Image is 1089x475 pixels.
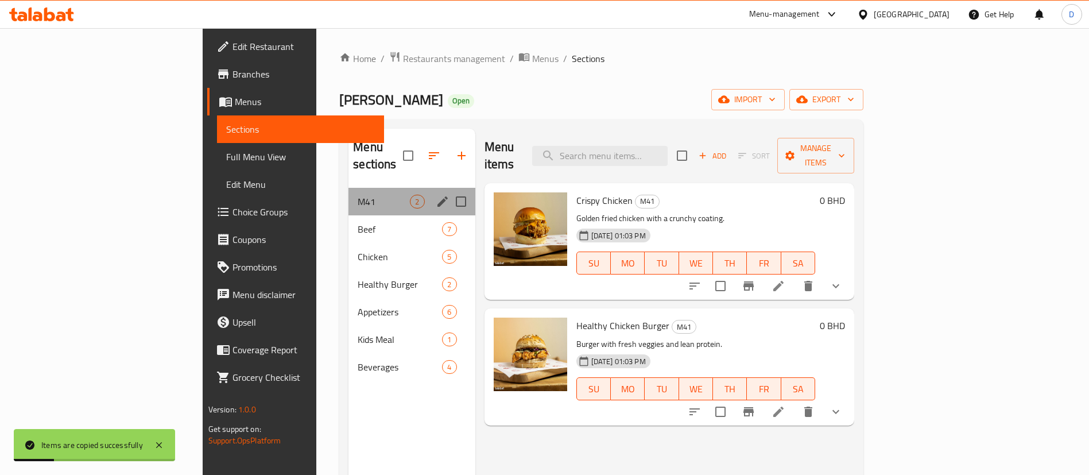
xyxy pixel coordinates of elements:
[510,52,514,65] li: /
[207,226,385,253] a: Coupons
[649,255,674,272] span: TU
[572,52,604,65] span: Sections
[713,252,747,275] button: TH
[532,146,668,166] input: search
[1069,8,1074,21] span: D
[735,398,762,426] button: Branch-specific-item
[217,171,385,198] a: Edit Menu
[711,89,785,110] button: import
[207,364,385,391] a: Grocery Checklist
[820,192,845,208] h6: 0 BHD
[348,271,475,298] div: Healthy Burger2
[576,192,633,209] span: Crispy Chicken
[576,377,611,400] button: SU
[635,195,660,208] div: M41
[679,252,713,275] button: WE
[679,377,713,400] button: WE
[443,279,456,290] span: 2
[226,177,375,191] span: Edit Menu
[348,183,475,385] nav: Menu sections
[217,143,385,171] a: Full Menu View
[442,222,456,236] div: items
[207,198,385,226] a: Choice Groups
[208,422,261,437] span: Get support on:
[358,305,442,319] span: Appetizers
[615,255,640,272] span: MO
[339,51,863,66] nav: breadcrumb
[786,381,811,397] span: SA
[358,250,442,264] span: Chicken
[795,272,822,300] button: delete
[448,142,475,169] button: Add section
[358,195,410,208] span: M41
[576,252,611,275] button: SU
[708,274,733,298] span: Select to update
[207,253,385,281] a: Promotions
[348,326,475,353] div: Kids Meal1
[348,243,475,271] div: Chicken5
[232,233,375,246] span: Coupons
[718,381,742,397] span: TH
[772,405,785,419] a: Edit menu item
[348,188,475,215] div: M412edit
[649,381,674,397] span: TU
[442,250,456,264] div: items
[232,40,375,53] span: Edit Restaurant
[576,317,669,334] span: Healthy Chicken Burger
[485,138,519,173] h2: Menu items
[772,279,785,293] a: Edit menu item
[226,122,375,136] span: Sections
[635,195,659,208] span: M41
[820,318,845,334] h6: 0 BHD
[238,402,256,417] span: 1.0.0
[786,141,845,170] span: Manage items
[532,52,559,65] span: Menus
[235,95,375,109] span: Menus
[207,88,385,115] a: Menus
[751,381,776,397] span: FR
[708,400,733,424] span: Select to update
[670,144,694,168] span: Select section
[207,308,385,336] a: Upsell
[829,405,843,419] svg: Show Choices
[207,336,385,364] a: Coverage Report
[358,360,442,374] div: Beverages
[403,52,505,65] span: Restaurants management
[747,377,781,400] button: FR
[207,281,385,308] a: Menu disclaimer
[232,205,375,219] span: Choice Groups
[358,333,442,346] div: Kids Meal
[348,298,475,326] div: Appetizers6
[518,51,559,66] a: Menus
[781,377,815,400] button: SA
[443,362,456,373] span: 4
[348,353,475,381] div: Beverages4
[443,307,456,318] span: 6
[232,260,375,274] span: Promotions
[747,252,781,275] button: FR
[442,333,456,346] div: items
[582,381,606,397] span: SU
[41,439,143,451] div: Items are copied successfully
[611,252,645,275] button: MO
[576,211,816,226] p: Golden fried chicken with a crunchy coating.
[232,67,375,81] span: Branches
[358,222,442,236] span: Beef
[684,255,708,272] span: WE
[720,92,776,107] span: import
[494,192,567,266] img: Crispy Chicken
[789,89,863,110] button: export
[208,433,281,448] a: Support.OpsPlatform
[672,320,696,334] span: M41
[358,277,442,291] span: Healthy Burger
[799,92,854,107] span: export
[781,252,815,275] button: SA
[751,255,776,272] span: FR
[339,87,443,113] span: [PERSON_NAME]
[207,33,385,60] a: Edit Restaurant
[563,52,567,65] li: /
[232,315,375,329] span: Upsell
[389,51,505,66] a: Restaurants management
